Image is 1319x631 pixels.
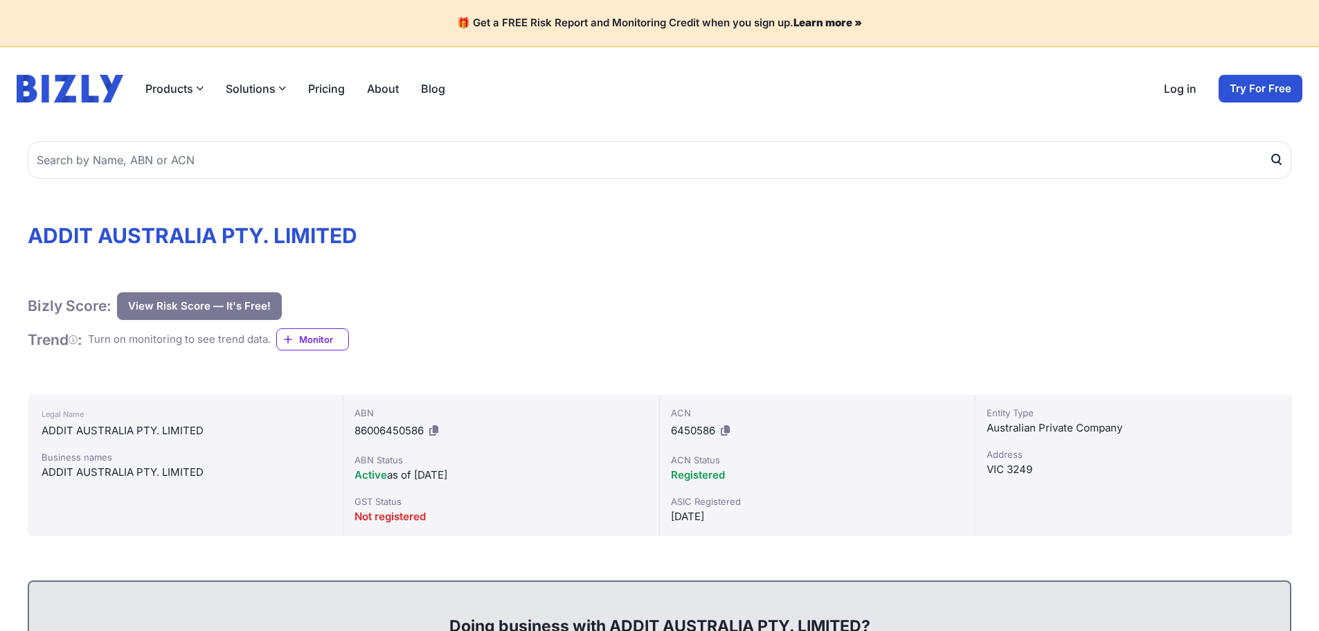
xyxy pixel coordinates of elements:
[42,423,329,439] div: ADDIT AUSTRALIA PTY. LIMITED
[355,406,647,420] div: ABN
[299,332,348,346] span: Monitor
[421,80,445,97] a: Blog
[355,467,647,483] div: as of [DATE]
[17,17,1302,30] h4: 🎁 Get a FREE Risk Report and Monitoring Credit when you sign up.
[355,495,647,508] div: GST Status
[987,461,1280,478] div: VIC 3249
[355,468,387,481] span: Active
[671,406,964,420] div: ACN
[42,450,329,464] div: Business names
[88,332,271,348] div: Turn on monitoring to see trend data.
[117,292,282,320] button: View Risk Score — It's Free!
[355,510,426,523] span: Not registered
[1219,75,1302,103] a: Try For Free
[28,223,1291,248] h1: ADDIT AUSTRALIA PTY. LIMITED
[28,296,111,315] h1: Bizly Score:
[42,464,329,481] div: ADDIT AUSTRALIA PTY. LIMITED
[276,328,349,350] a: Monitor
[28,330,82,349] h1: Trend :
[671,468,725,481] span: Registered
[1164,80,1196,97] a: Log in
[28,141,1291,179] input: Search by Name, ABN or ACN
[671,495,964,508] div: ASIC Registered
[671,453,964,467] div: ACN Status
[226,80,286,97] button: Solutions
[308,80,345,97] a: Pricing
[42,406,329,423] div: Legal Name
[671,508,964,525] div: [DATE]
[987,420,1280,436] div: Australian Private Company
[367,80,399,97] a: About
[145,80,204,97] button: Products
[987,447,1280,461] div: Address
[355,424,424,437] span: 86006450586
[793,16,862,29] a: Learn more »
[671,424,715,437] span: 6450586
[355,453,647,467] div: ABN Status
[987,406,1280,420] div: Entity Type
